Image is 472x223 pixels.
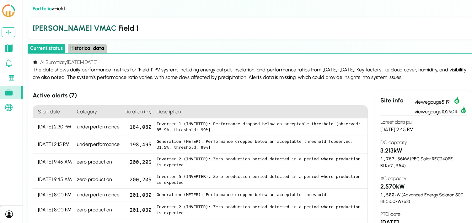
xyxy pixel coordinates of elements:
div: [DATE] 2:15 PM [33,136,74,153]
span: 3 [406,199,409,204]
div: underperformance [74,189,122,201]
a: viewegauge102904 [415,106,467,116]
h4: Category [74,106,122,118]
pre: Inverter 5 (INVERTER): Zero production period detected in a period where production is expected [157,174,362,186]
div: 201,030 [122,189,154,201]
div: [DATE] 9:45 AM [33,153,74,171]
div: zero production [74,201,122,219]
h4: DC capacity [380,139,468,146]
div: 201,030 [122,201,154,219]
img: egauge51191 [453,96,461,104]
div: [DATE] 8:00 PM [33,201,74,219]
button: Current status [28,44,65,53]
span: 1,767.36 [380,156,403,162]
div: kW ( Advanced Energy Solaron 500 HE ( 500 kW) x ) [380,191,468,205]
h3: 2,570 kW [380,182,468,191]
h4: Duration (m) [122,106,154,118]
div: [DATE] 9:45 AM [33,171,74,189]
div: 184,080 [122,118,154,136]
pre: Generation (METER): Performance dropped below an acceptable threshold [157,192,362,198]
span: 1,500 [380,192,394,198]
div: underperformance [74,136,122,153]
section: [DATE] 2:45 PM [380,116,468,136]
span: 7,364 [390,163,404,169]
h4: Start date [33,106,74,118]
div: 200,205 [122,171,154,189]
button: Historical data [68,44,107,53]
h3: 3,213 kW [380,146,468,155]
pre: Inverter 1 (INVERTER): Performance dropped below an acceptable threshold [observed: 85.9%, thresh... [157,121,362,133]
div: 198,495 [122,136,154,153]
pre: Inverter 2 (INVERTER): Zero production period detected in a period where production is expected [157,204,362,216]
pre: Inverter 2 (INVERTER): Zero production period detected in a period where production is expected [157,156,362,168]
h4: Latest data pull [380,118,468,126]
div: [DATE] 2:30 PM [33,118,74,136]
div: zero production [74,171,122,189]
div: underperformance [74,118,122,136]
div: 200,205 [122,153,154,171]
div: zero production [74,153,122,171]
div: Site info [380,96,415,116]
h4: Description [154,106,367,118]
pre: Generation (METER): Performance dropped below an acceptable threshold [observed: 31.5%, threshold... [157,138,362,151]
h4: PTO date [380,210,468,218]
a: Portfolio [33,6,52,12]
h3: Active alerts ( 7 ) [33,91,368,100]
div: kW ( REC Solar REC240PE-BLK x ) [380,155,468,169]
a: viewegauge51191 [415,96,467,106]
img: egauge102904 [460,106,467,113]
div: [DATE] 8:00 PM [33,189,74,201]
img: LCOE.ai [1,4,16,18]
h4: AC capacity [380,175,468,182]
span: [PERSON_NAME] VMAC [33,23,116,33]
